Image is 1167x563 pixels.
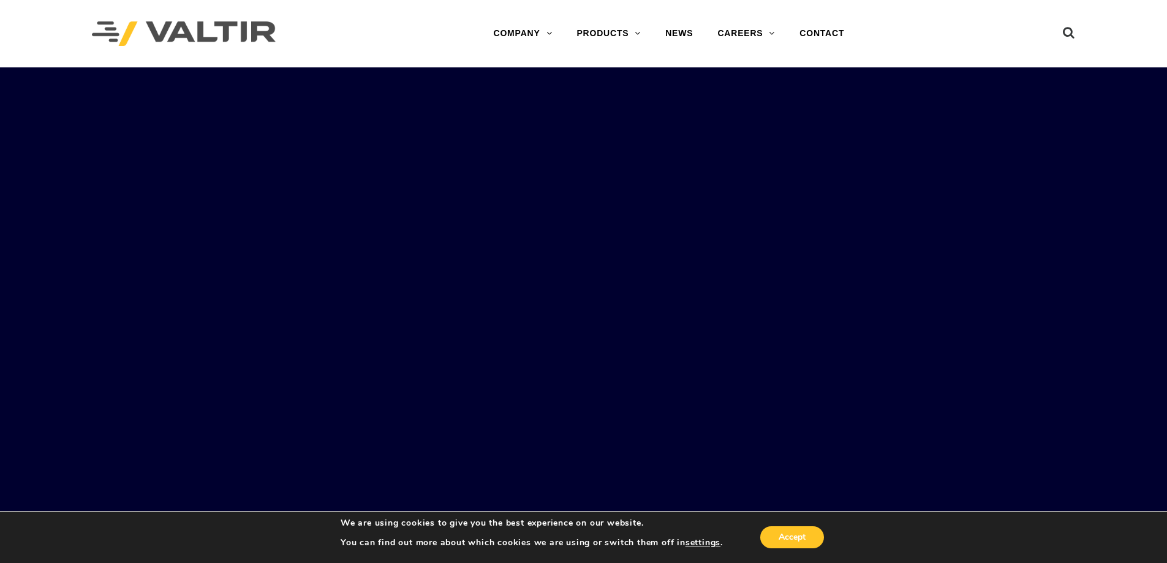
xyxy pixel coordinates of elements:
[92,21,276,47] img: Valtir
[787,21,856,46] a: CONTACT
[564,21,653,46] a: PRODUCTS
[481,21,564,46] a: COMPANY
[760,526,824,548] button: Accept
[705,21,787,46] a: CAREERS
[341,537,723,548] p: You can find out more about which cookies we are using or switch them off in .
[653,21,705,46] a: NEWS
[685,537,720,548] button: settings
[341,518,723,529] p: We are using cookies to give you the best experience on our website.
